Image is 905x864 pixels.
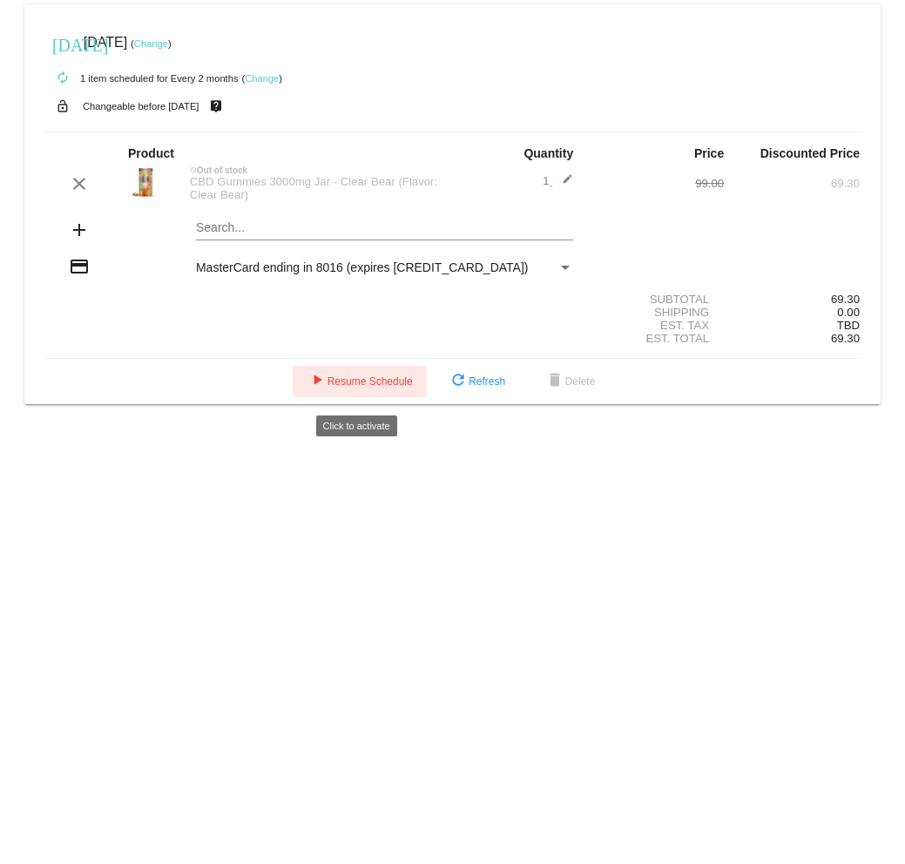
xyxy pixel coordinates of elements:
mat-icon: lock_open [52,95,73,118]
mat-icon: refresh [448,371,469,392]
div: 69.30 [724,293,860,306]
div: Out of stock [181,165,453,175]
mat-icon: add [69,219,90,240]
a: Change [245,73,279,84]
mat-icon: play_arrow [307,371,328,392]
strong: Price [694,146,724,160]
div: Subtotal [588,293,724,306]
button: Delete [530,366,610,397]
span: 69.30 [831,332,860,345]
mat-icon: clear [69,173,90,194]
span: 0.00 [837,306,860,319]
mat-select: Payment Method [196,260,573,274]
div: Shipping [588,306,724,319]
button: Refresh [434,366,519,397]
small: Changeable before [DATE] [83,101,199,111]
div: 99.00 [588,177,724,190]
span: Refresh [448,375,505,388]
button: Resume Schedule [293,366,427,397]
span: Resume Schedule [307,375,413,388]
mat-icon: autorenew [52,68,73,89]
mat-icon: delete [544,371,565,392]
div: CBD Gummies 3000mg Jar - Clear Bear (Flavor: Clear Bear) [181,175,453,201]
small: 1 item scheduled for Every 2 months [45,73,239,84]
strong: Quantity [523,146,573,160]
mat-icon: not_interested [190,166,197,173]
span: Delete [544,375,596,388]
mat-icon: edit [552,173,573,194]
span: TBD [837,319,860,332]
span: 1 [543,174,573,187]
a: Change [134,38,168,49]
span: MasterCard ending in 8016 (expires [CREDIT_CARD_DATA]) [196,260,529,274]
strong: Product [128,146,174,160]
input: Search... [196,221,573,235]
mat-icon: [DATE] [52,33,73,54]
mat-icon: live_help [206,95,226,118]
small: ( ) [241,73,282,84]
img: Clear-Bears-3000.jpg [128,165,163,199]
div: 69.30 [724,177,860,190]
div: Est. Tax [588,319,724,332]
strong: Discounted Price [760,146,860,160]
mat-icon: credit_card [69,256,90,277]
small: ( ) [131,38,172,49]
div: Est. Total [588,332,724,345]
